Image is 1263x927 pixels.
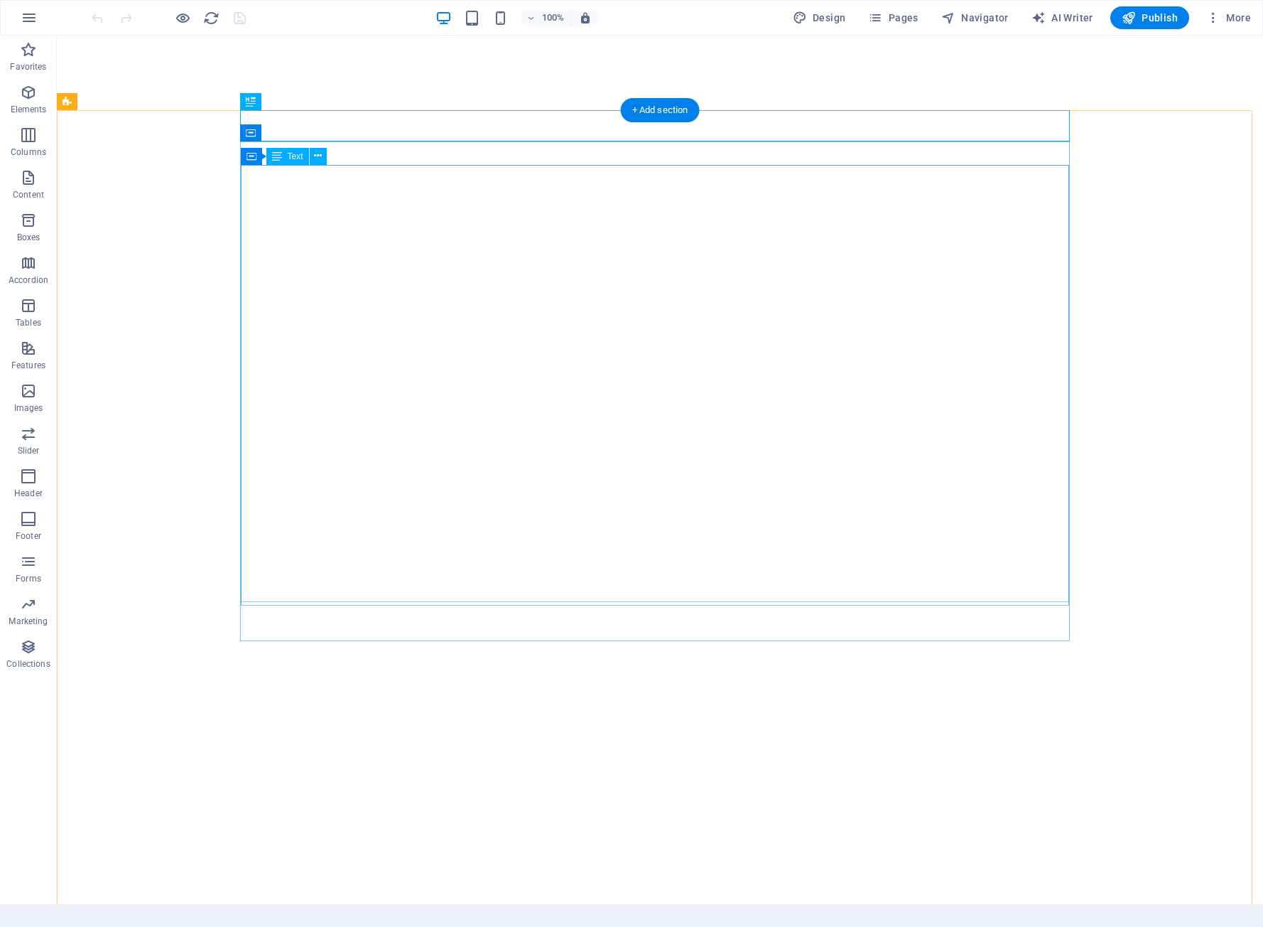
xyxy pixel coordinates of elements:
span: Publish [1122,11,1178,25]
div: + Add section [621,98,700,122]
p: Elements [11,104,47,115]
span: Design [793,11,846,25]
p: Marketing [9,616,48,627]
span: Pages [868,11,918,25]
p: Columns [11,146,46,158]
i: On resize automatically adjust zoom level to fit chosen device. [579,11,592,24]
p: Forms [16,573,41,584]
button: Navigator [936,6,1014,29]
p: Accordion [9,274,48,286]
button: Publish [1110,6,1189,29]
p: Footer [16,530,41,542]
div: Design (Ctrl+Alt+Y) [787,6,852,29]
p: Slider [18,445,40,456]
button: Pages [862,6,923,29]
p: Favorites [10,61,46,73]
button: Click here to leave preview mode and continue editing [174,9,191,26]
p: Images [14,402,43,414]
p: Tables [16,317,41,328]
p: Features [11,360,45,371]
button: Design [787,6,852,29]
button: More [1200,6,1257,29]
p: Boxes [17,232,40,243]
p: Content [13,189,44,200]
h6: 100% [542,9,565,26]
span: More [1206,11,1251,25]
span: AI Writer [1031,11,1093,25]
p: Header [14,488,43,499]
button: reload [202,9,219,26]
button: 100% [521,9,571,26]
p: Collections [6,658,50,670]
span: Navigator [941,11,1009,25]
span: Text [288,152,303,161]
i: Reload page [203,10,219,26]
button: AI Writer [1026,6,1099,29]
